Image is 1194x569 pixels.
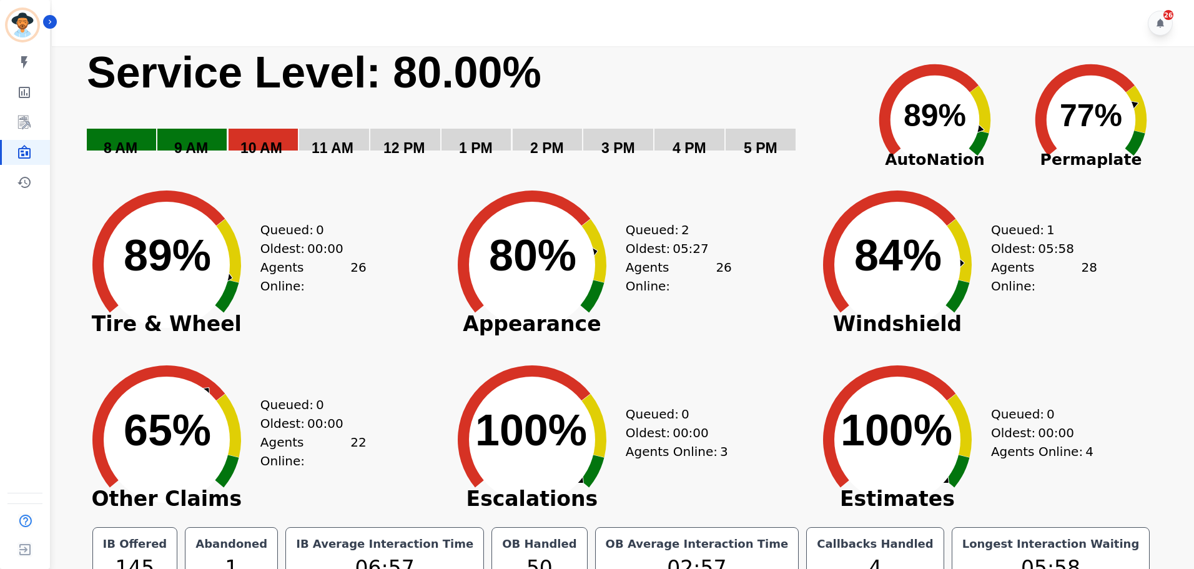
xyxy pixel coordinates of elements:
[174,140,208,156] text: 9 AM
[626,423,719,442] div: Oldest:
[73,318,260,330] span: Tire & Wheel
[1038,423,1074,442] span: 00:00
[1047,405,1055,423] span: 0
[316,220,324,239] span: 0
[601,140,635,156] text: 3 PM
[673,140,706,156] text: 4 PM
[260,239,354,258] div: Oldest:
[260,433,367,470] div: Agents Online:
[350,258,366,295] span: 26
[260,220,354,239] div: Queued:
[260,414,354,433] div: Oldest:
[1013,148,1169,172] span: Permaplate
[804,493,991,505] span: Estimates
[904,98,966,133] text: 89%
[991,405,1085,423] div: Queued:
[626,258,732,295] div: Agents Online:
[124,231,211,280] text: 89%
[1081,258,1097,295] span: 28
[193,535,270,553] div: Abandoned
[294,535,476,553] div: IB Average Interaction Time
[260,258,367,295] div: Agents Online:
[814,535,936,553] div: Callbacks Handled
[87,48,541,97] text: Service Level: 80.00%
[489,231,576,280] text: 80%
[307,239,343,258] span: 00:00
[857,148,1013,172] span: AutoNation
[260,395,354,414] div: Queued:
[626,442,732,461] div: Agents Online:
[681,220,689,239] span: 2
[7,10,37,40] img: Bordered avatar
[626,220,719,239] div: Queued:
[626,405,719,423] div: Queued:
[603,535,791,553] div: OB Average Interaction Time
[720,442,728,461] span: 3
[991,423,1085,442] div: Oldest:
[459,140,493,156] text: 1 PM
[991,220,1085,239] div: Queued:
[854,231,942,280] text: 84%
[1047,220,1055,239] span: 1
[101,535,170,553] div: IB Offered
[716,258,731,295] span: 26
[841,406,952,455] text: 100%
[960,535,1142,553] div: Longest Interaction Waiting
[991,258,1097,295] div: Agents Online:
[530,140,564,156] text: 2 PM
[1060,98,1122,133] text: 77%
[500,535,579,553] div: OB Handled
[438,493,626,505] span: Escalations
[475,406,587,455] text: 100%
[316,395,324,414] span: 0
[86,46,854,174] svg: Service Level: 0%
[681,405,689,423] span: 0
[991,442,1097,461] div: Agents Online:
[673,239,709,258] span: 05:27
[673,423,709,442] span: 00:00
[991,239,1085,258] div: Oldest:
[1038,239,1074,258] span: 05:58
[312,140,353,156] text: 11 AM
[307,414,343,433] span: 00:00
[104,140,137,156] text: 8 AM
[124,406,211,455] text: 65%
[383,140,425,156] text: 12 PM
[73,493,260,505] span: Other Claims
[1163,10,1173,20] div: 26
[240,140,282,156] text: 10 AM
[626,239,719,258] div: Oldest:
[804,318,991,330] span: Windshield
[744,140,777,156] text: 5 PM
[350,433,366,470] span: 22
[1085,442,1093,461] span: 4
[438,318,626,330] span: Appearance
